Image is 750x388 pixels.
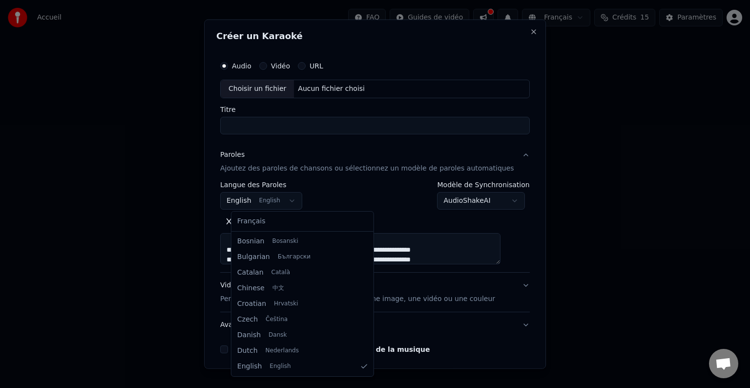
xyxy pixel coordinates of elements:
[237,362,262,371] span: English
[278,253,311,261] span: Български
[269,331,287,339] span: Dansk
[270,363,291,370] span: English
[237,237,265,246] span: Bosnian
[274,300,298,308] span: Hrvatski
[237,283,265,293] span: Chinese
[272,237,298,245] span: Bosanski
[237,330,261,340] span: Danish
[237,299,266,309] span: Croatian
[271,269,290,277] span: Català
[237,216,266,226] span: Français
[237,268,264,278] span: Catalan
[237,315,258,324] span: Czech
[272,284,284,292] span: 中文
[266,347,299,355] span: Nederlands
[237,346,258,356] span: Dutch
[237,252,270,262] span: Bulgarian
[266,316,288,323] span: Čeština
